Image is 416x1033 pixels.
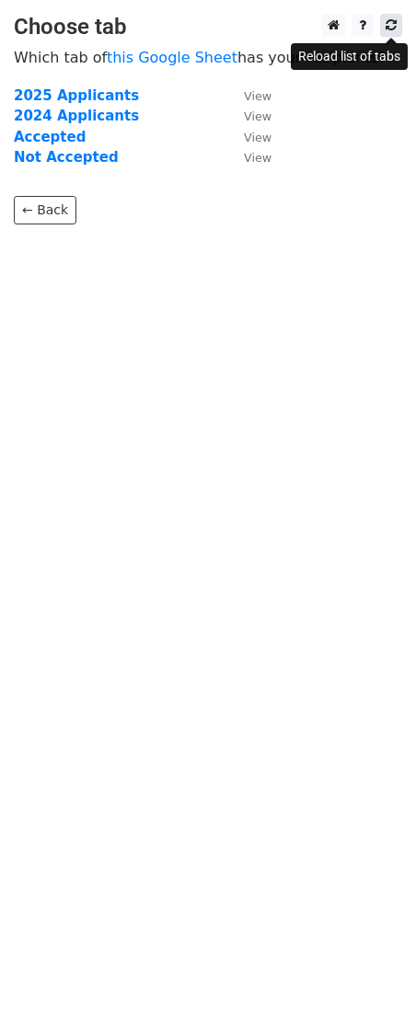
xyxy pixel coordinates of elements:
[14,14,402,40] h3: Choose tab
[291,43,408,70] div: Reload list of tabs
[14,87,139,104] a: 2025 Applicants
[244,109,272,123] small: View
[225,149,272,166] a: View
[244,151,272,165] small: View
[14,129,86,145] a: Accepted
[14,108,139,124] a: 2024 Applicants
[14,149,119,166] a: Not Accepted
[225,87,272,104] a: View
[107,49,237,66] a: this Google Sheet
[244,131,272,144] small: View
[324,945,416,1033] iframe: Chat Widget
[225,129,272,145] a: View
[225,108,272,124] a: View
[244,89,272,103] small: View
[14,196,76,224] a: ← Back
[14,48,402,67] p: Which tab of has your recipients?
